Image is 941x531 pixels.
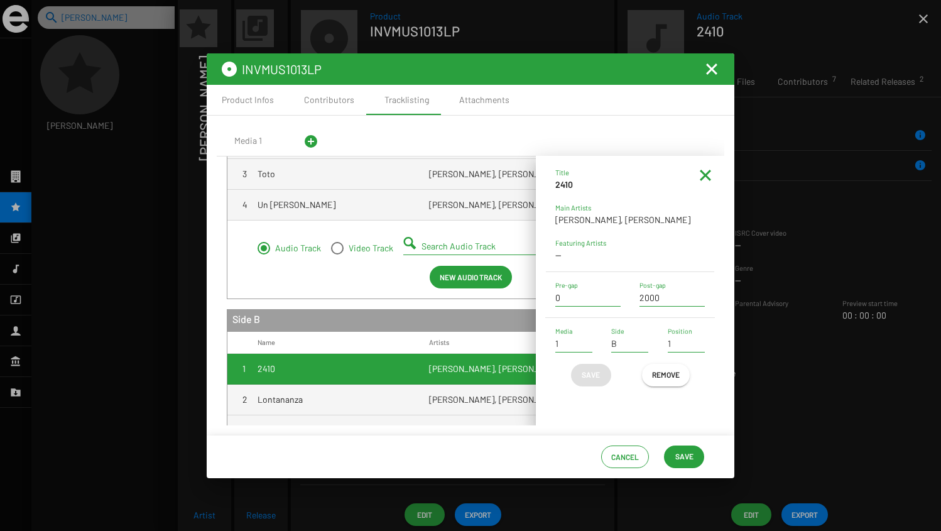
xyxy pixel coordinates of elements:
[258,168,275,180] span: Toto
[459,94,509,106] div: Attachments
[227,415,258,446] mat-cell: 3
[555,249,705,261] p: --
[430,266,512,288] button: New Audio Track
[555,204,591,212] small: Main Artists
[258,393,303,406] span: Lontananza
[222,94,274,106] div: Product Infos
[429,385,601,415] mat-cell: [PERSON_NAME], [PERSON_NAME]
[664,446,704,468] button: Save
[601,446,649,468] button: Cancel
[555,214,705,226] p: [PERSON_NAME], [PERSON_NAME]
[258,363,275,375] span: 2410
[227,307,714,332] h3: Side B
[303,134,318,149] mat-icon: add_circle
[258,199,335,211] span: Un [PERSON_NAME]
[611,446,639,468] span: Cancel
[242,62,322,77] span: INVMUS1013LP
[429,332,601,353] mat-header-cell: Artists
[642,364,690,386] button: Remove
[555,168,569,177] small: Title
[227,385,258,415] mat-cell: 2
[234,134,262,147] div: Media 1
[227,190,258,220] mat-cell: 4
[384,94,429,106] div: Tracklisting
[258,424,322,437] span: Solo O Con Color
[555,239,606,247] small: Featuring Artists
[429,159,601,189] mat-cell: [PERSON_NAME], [PERSON_NAME]
[429,415,601,446] mat-cell: [PERSON_NAME], [PERSON_NAME]
[258,332,429,353] mat-header-cell: Name
[227,159,258,189] mat-cell: 3
[704,62,719,77] button: Fermer la fenêtre
[675,445,694,468] span: Save
[429,354,601,384] mat-cell: [PERSON_NAME], [PERSON_NAME]
[429,190,601,220] mat-cell: [PERSON_NAME], [PERSON_NAME]
[344,242,393,255] span: Video Track
[581,363,601,386] span: Save
[571,364,611,386] button: Save
[227,354,258,384] mat-cell: 1
[440,266,502,288] span: New Audio Track
[555,179,573,190] strong: 2410
[304,94,354,106] div: Contributors
[652,363,680,386] span: Remove
[270,242,321,255] span: Audio Track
